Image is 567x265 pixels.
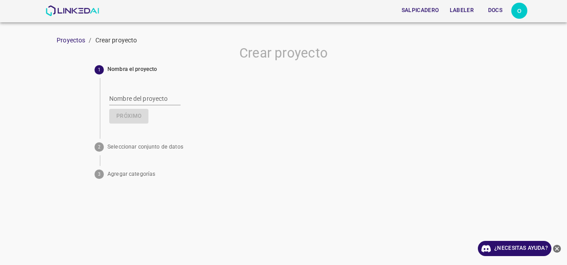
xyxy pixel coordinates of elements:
nav: pan rallado [57,36,567,45]
a: Docs [479,1,511,20]
span: Nombra el proyecto [107,66,472,74]
span: Seleccionar conjunto de datos [107,143,472,151]
a: ¿Necesitas ayuda? [478,241,551,256]
button: Abrir configuración [511,3,527,19]
a: Labeler [444,1,479,20]
a: Salpicadero [396,1,444,20]
text: 2 [98,145,100,149]
button: Salpicadero [398,3,443,18]
button: Cerrar Ayuda [551,241,563,256]
div: o [511,3,527,19]
text: 1 [98,67,100,72]
text: 3 [98,172,100,177]
li: / [89,36,91,45]
button: Docs [481,3,509,18]
font: Crear proyecto [239,45,328,61]
img: Linked AI [45,5,99,16]
span: Agregar categorías [107,170,472,178]
font: ¿Necesitas ayuda? [494,244,548,253]
p: Crear proyecto [95,36,137,45]
a: Proyectos [57,37,85,44]
button: Labeler [446,3,477,18]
